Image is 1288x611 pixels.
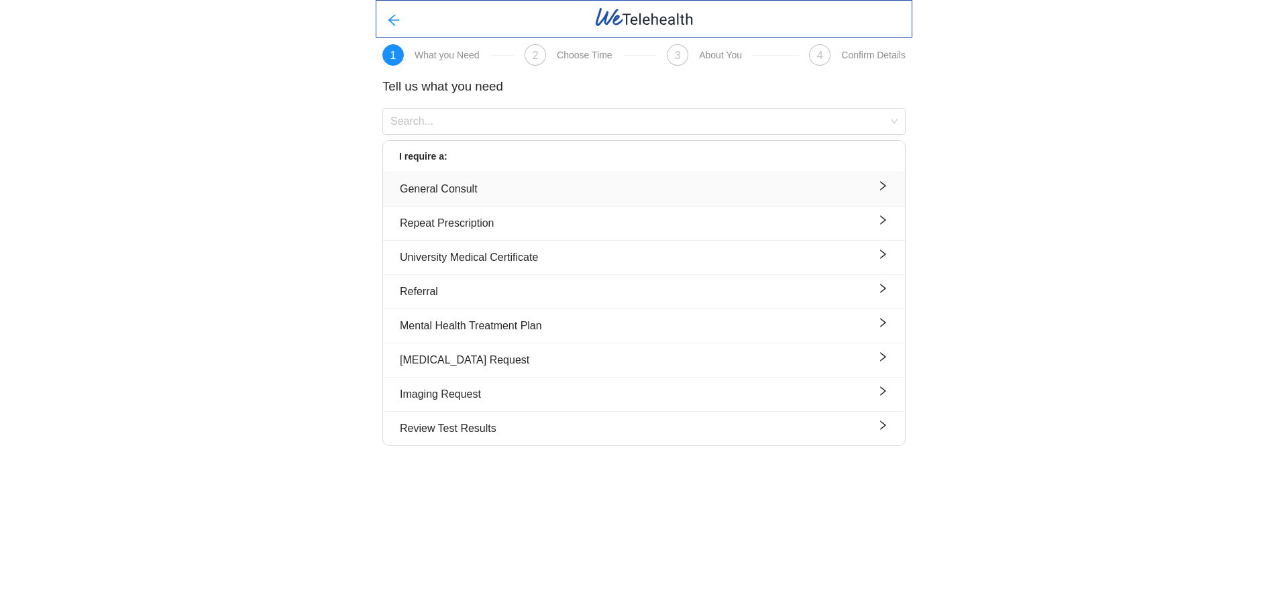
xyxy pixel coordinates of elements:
button: University Medical Certificateright [383,241,905,274]
div: [MEDICAL_DATA] Request [400,351,888,368]
span: right [877,180,888,197]
span: right [877,420,888,437]
img: WeTelehealth [594,6,695,28]
span: right [877,249,888,266]
div: Mental Health Treatment Plan [400,317,888,334]
div: What you Need [415,50,480,60]
div: Choose Time [557,50,612,60]
div: University Medical Certificate [400,249,888,266]
span: right [877,351,888,368]
span: 3 [675,50,681,61]
span: arrow-left [387,13,400,29]
button: Repeat Prescriptionright [383,207,905,240]
button: [MEDICAL_DATA] Requestright [383,343,905,377]
div: About You [699,50,742,60]
button: arrow-left [376,5,411,32]
button: Imaging Requestright [383,378,905,411]
span: right [877,317,888,334]
div: General Consult [400,180,888,197]
div: Referral [400,283,888,300]
span: right [877,283,888,300]
div: Review Test Results [400,420,888,437]
span: right [877,215,888,231]
span: 4 [817,50,823,61]
button: General Consultright [383,172,905,206]
span: 1 [390,50,396,61]
div: I require a: [399,149,889,164]
div: Imaging Request [400,386,888,402]
span: right [877,386,888,402]
div: Confirm Details [841,50,906,60]
div: Repeat Prescription [400,215,888,231]
h3: Tell us what you need [382,76,906,96]
button: Referralright [383,275,905,309]
span: 2 [533,50,539,61]
button: Mental Health Treatment Planright [383,309,905,343]
button: Review Test Resultsright [383,412,905,445]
